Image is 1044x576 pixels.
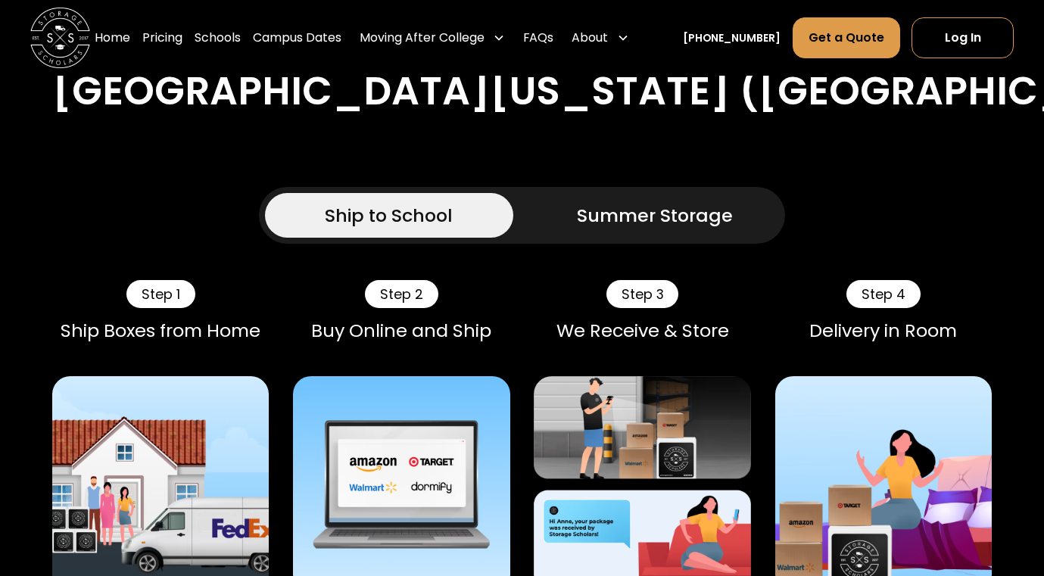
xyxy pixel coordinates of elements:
[566,17,635,59] div: About
[793,17,900,58] a: Get a Quote
[195,17,241,59] a: Schools
[534,320,750,342] div: We Receive & Store
[95,17,130,59] a: Home
[365,280,438,308] div: Step 2
[606,280,679,308] div: Step 3
[354,17,512,59] div: Moving After College
[775,320,992,342] div: Delivery in Room
[577,202,733,229] div: Summer Storage
[52,320,269,342] div: Ship Boxes from Home
[253,17,341,59] a: Campus Dates
[325,202,453,229] div: Ship to School
[360,29,485,47] div: Moving After College
[912,17,1014,58] a: Log In
[523,17,553,59] a: FAQs
[30,8,90,67] a: home
[142,17,182,59] a: Pricing
[846,280,921,308] div: Step 4
[30,8,90,67] img: Storage Scholars main logo
[293,320,510,342] div: Buy Online and Ship
[683,30,781,45] a: [PHONE_NUMBER]
[126,280,195,308] div: Step 1
[572,29,608,47] div: About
